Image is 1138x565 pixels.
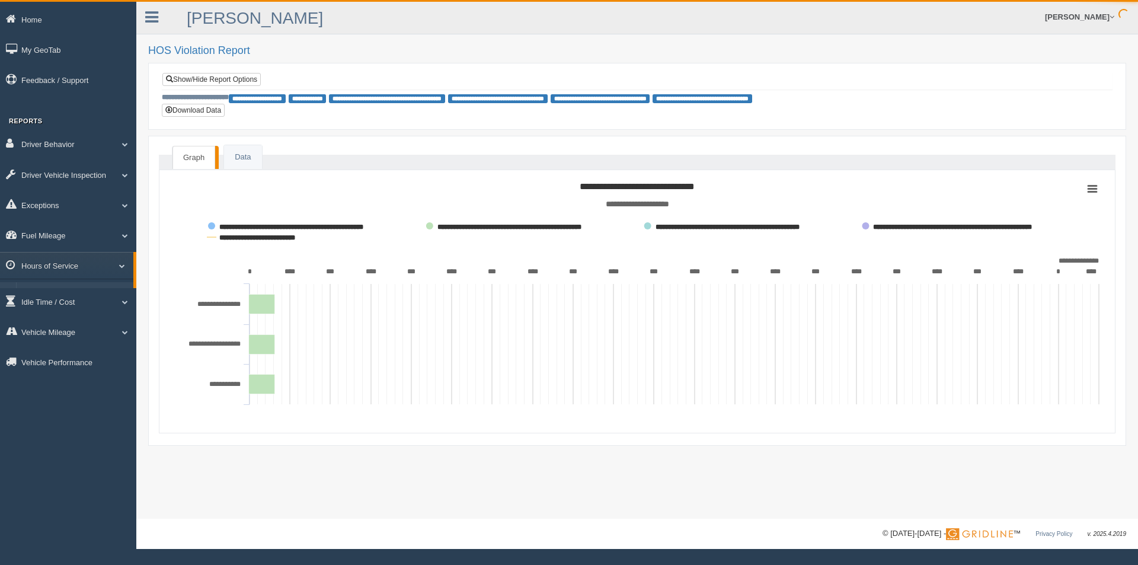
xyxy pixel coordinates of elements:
span: v. 2025.4.2019 [1088,531,1126,537]
a: Privacy Policy [1035,531,1072,537]
h2: HOS Violation Report [148,45,1126,57]
a: Show/Hide Report Options [162,73,261,86]
button: Download Data [162,104,225,117]
a: HOS Violations [21,282,133,304]
a: Graph [172,146,215,170]
a: Data [224,145,261,170]
a: [PERSON_NAME] [187,9,323,27]
img: Gridline [946,528,1013,540]
div: © [DATE]-[DATE] - ™ [883,528,1126,540]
